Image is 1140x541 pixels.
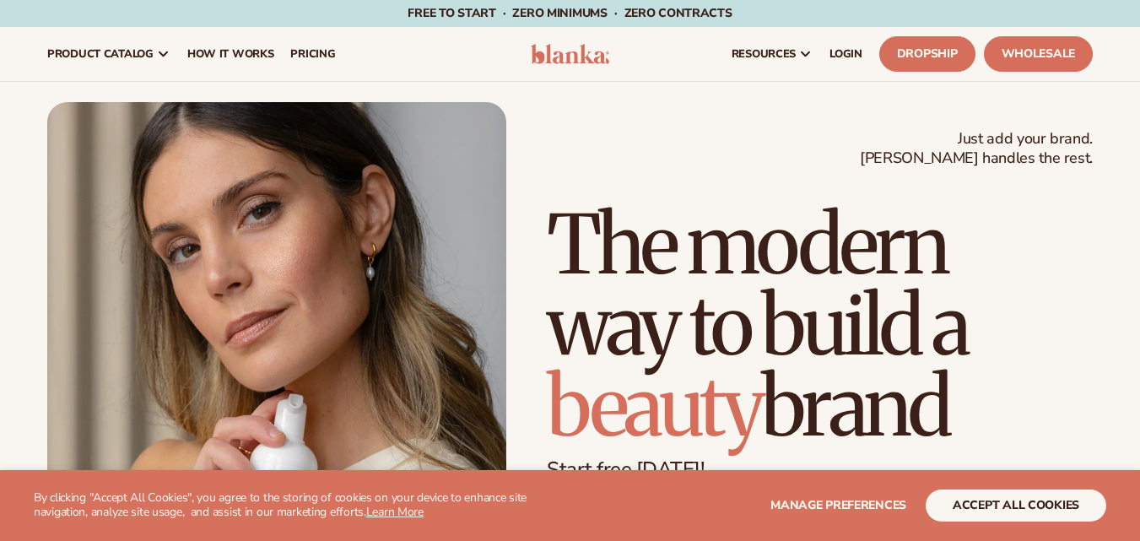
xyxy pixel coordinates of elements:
a: resources [723,27,821,81]
span: How It Works [187,47,274,61]
a: Learn More [366,504,424,520]
span: resources [732,47,796,61]
span: beauty [547,356,761,457]
a: product catalog [39,27,179,81]
p: By clicking "Accept All Cookies", you agree to the storing of cookies on your device to enhance s... [34,491,563,520]
img: logo [531,44,610,64]
span: Just add your brand. [PERSON_NAME] handles the rest. [860,129,1093,169]
a: pricing [282,27,343,81]
button: Manage preferences [770,490,906,522]
span: Free to start · ZERO minimums · ZERO contracts [408,5,732,21]
a: Wholesale [984,36,1093,72]
h1: The modern way to build a brand [547,204,1093,447]
span: LOGIN [829,47,862,61]
span: pricing [290,47,335,61]
p: Start free [DATE]! [547,457,1093,482]
a: LOGIN [821,27,871,81]
span: Manage preferences [770,497,906,513]
a: How It Works [179,27,283,81]
a: Dropship [879,36,975,72]
span: product catalog [47,47,154,61]
button: accept all cookies [926,490,1106,522]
